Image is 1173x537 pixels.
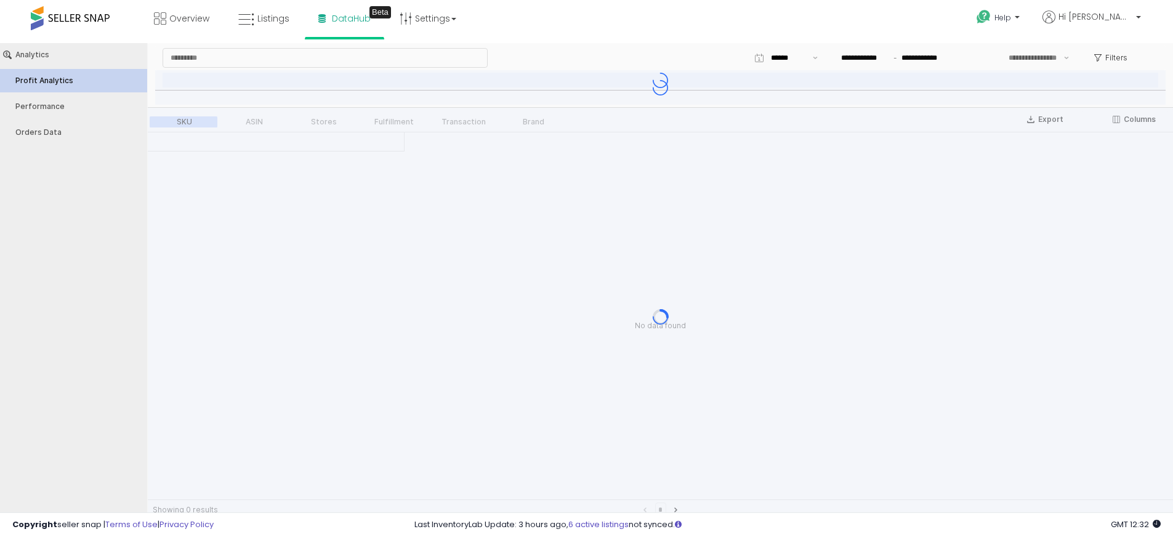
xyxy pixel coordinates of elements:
[369,6,391,18] div: Tooltip anchor
[1111,519,1161,530] span: 2025-08-12 12:32 GMT
[257,12,289,25] span: Listings
[675,520,682,528] i: Click here to read more about un-synced listings.
[15,7,144,16] div: Analytics
[994,12,1011,23] span: Help
[1059,6,1074,24] button: Show suggestions
[12,519,57,530] strong: Copyright
[12,519,214,531] div: seller snap | |
[105,519,158,530] a: Terms of Use
[568,519,629,530] a: 6 active listings
[976,9,991,25] i: Get Help
[1089,5,1133,25] button: Filters
[159,519,214,530] a: Privacy Policy
[1058,10,1132,23] span: Hi [PERSON_NAME]
[15,85,144,94] div: Orders Data
[15,33,144,42] div: Profit Analytics
[332,12,371,25] span: DataHub
[808,6,823,24] button: Show suggestions
[1105,10,1127,20] p: Filters
[15,59,144,68] div: Performance
[1042,10,1141,38] a: Hi [PERSON_NAME]
[414,519,1161,531] div: Last InventoryLab Update: 3 hours ago, not synced.
[169,12,209,25] span: Overview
